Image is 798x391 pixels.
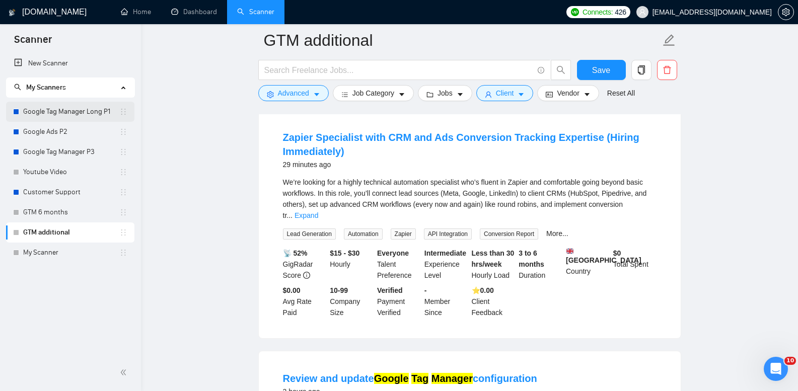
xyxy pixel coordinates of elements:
[422,248,470,281] div: Experience Level
[485,91,492,98] span: user
[422,285,470,318] div: Member Since
[611,248,659,281] div: Total Spent
[23,162,119,182] a: Youtube Video
[283,373,537,384] a: Review and updateGoogle Tag Managerconfiguration
[6,202,134,222] li: GTM 6 months
[566,248,573,255] img: 🇬🇧
[424,228,472,240] span: API Integration
[639,9,646,16] span: user
[778,8,794,16] a: setting
[411,373,428,384] mark: Tag
[613,249,621,257] b: $ 0
[264,28,661,53] input: Scanner name...
[121,8,151,16] a: homeHome
[119,168,127,176] span: holder
[470,248,517,281] div: Hourly Load
[457,91,464,98] span: caret-down
[119,249,127,257] span: holder
[438,88,453,99] span: Jobs
[496,88,514,99] span: Client
[6,182,134,202] li: Customer Support
[583,7,613,18] span: Connects:
[6,222,134,243] li: GTM additional
[764,357,788,381] iframe: Intercom live chat
[778,8,793,16] span: setting
[784,357,796,365] span: 10
[6,102,134,122] li: Google Tag Manager Long P1
[330,286,348,294] b: 10-99
[120,367,130,377] span: double-left
[313,91,320,98] span: caret-down
[344,228,383,240] span: Automation
[571,8,579,16] img: upwork-logo.png
[237,8,274,16] a: searchScanner
[476,85,534,101] button: userClientcaret-down
[14,53,126,73] a: New Scanner
[9,5,16,21] img: logo
[333,85,414,101] button: barsJob Categorycaret-down
[283,286,301,294] b: $0.00
[264,64,533,76] input: Search Freelance Jobs...
[538,67,544,73] span: info-circle
[14,83,66,92] span: My Scanners
[26,83,66,92] span: My Scanners
[615,7,626,18] span: 426
[551,60,571,80] button: search
[564,248,611,281] div: Country
[778,4,794,20] button: setting
[518,91,525,98] span: caret-down
[23,182,119,202] a: Customer Support
[278,88,309,99] span: Advanced
[119,188,127,196] span: holder
[119,228,127,237] span: holder
[6,162,134,182] li: Youtube Video
[632,65,651,74] span: copy
[6,243,134,263] li: My Scanner
[14,84,21,91] span: search
[472,249,515,268] b: Less than 30 hrs/week
[283,177,657,221] div: We’re looking for a highly technical automation specialist who’s fluent in Zapier and comfortable...
[258,85,329,101] button: settingAdvancedcaret-down
[119,128,127,136] span: holder
[341,91,348,98] span: bars
[657,60,677,80] button: delete
[23,222,119,243] a: GTM additional
[267,91,274,98] span: setting
[6,142,134,162] li: Google Tag Manager P3
[375,285,422,318] div: Payment Verified
[119,208,127,216] span: holder
[119,108,127,116] span: holder
[537,85,599,101] button: idcardVendorcaret-down
[295,211,318,219] a: Expand
[377,249,409,257] b: Everyone
[377,286,403,294] b: Verified
[546,229,568,238] a: More...
[592,64,610,76] span: Save
[566,248,641,264] b: [GEOGRAPHIC_DATA]
[375,248,422,281] div: Talent Preference
[418,85,472,101] button: folderJobscaret-down
[281,285,328,318] div: Avg Rate Paid
[577,60,626,80] button: Save
[584,91,591,98] span: caret-down
[424,286,427,294] b: -
[426,91,433,98] span: folder
[470,285,517,318] div: Client Feedback
[6,122,134,142] li: Google Ads P2
[431,373,473,384] mark: Manager
[23,102,119,122] a: Google Tag Manager Long P1
[328,248,375,281] div: Hourly
[286,211,293,219] span: ...
[557,88,579,99] span: Vendor
[283,249,308,257] b: 📡 52%
[658,65,677,74] span: delete
[283,159,657,171] div: 29 minutes ago
[374,373,409,384] mark: Google
[663,34,676,47] span: edit
[352,88,394,99] span: Job Category
[607,88,635,99] a: Reset All
[398,91,405,98] span: caret-down
[23,122,119,142] a: Google Ads P2
[6,32,60,53] span: Scanner
[281,248,328,281] div: GigRadar Score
